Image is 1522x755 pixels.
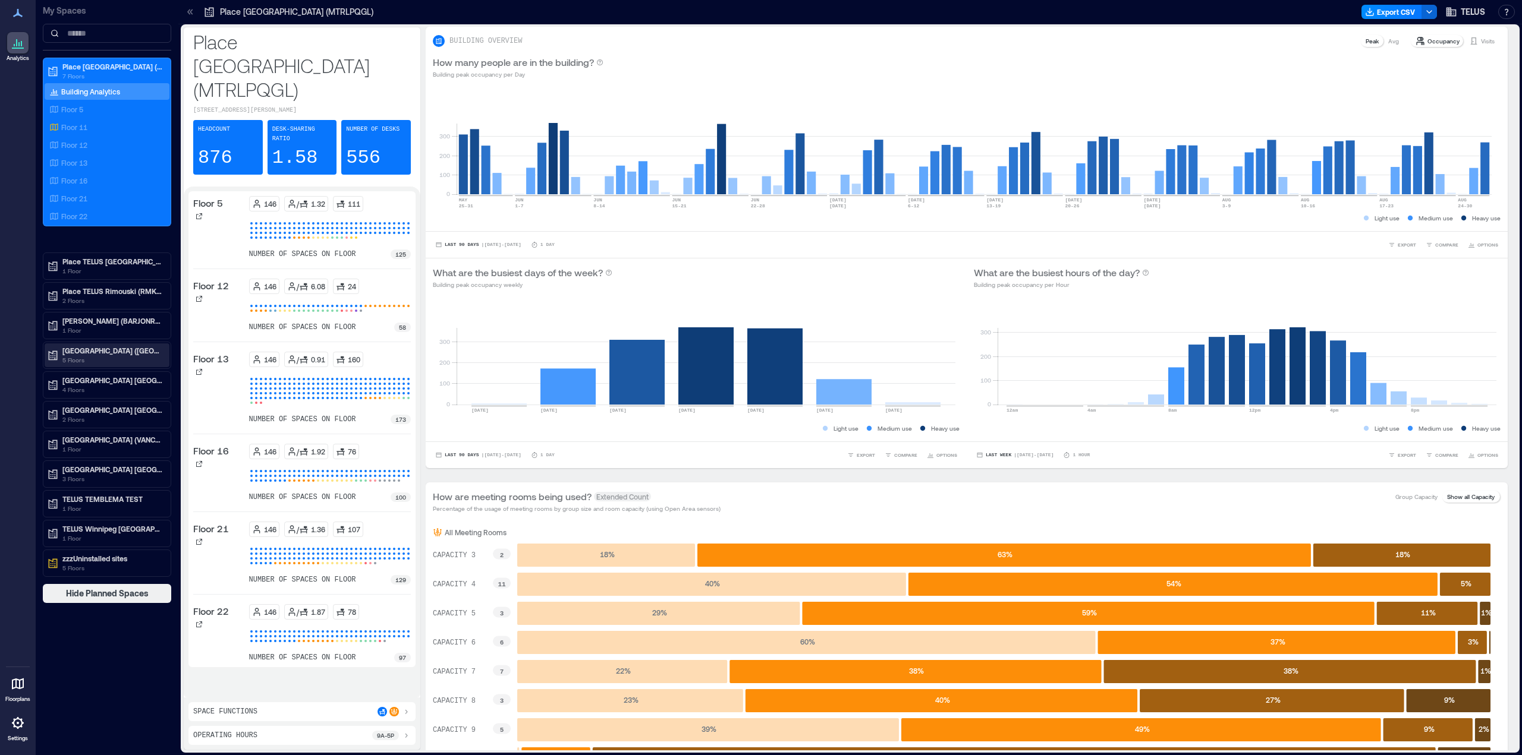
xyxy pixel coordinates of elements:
[1458,197,1467,203] text: AUG
[1398,241,1416,248] span: EXPORT
[1479,725,1489,733] text: 2 %
[348,607,356,617] p: 78
[62,435,162,444] p: [GEOGRAPHIC_DATA] (VANCBC01)
[193,279,229,293] p: Floor 12
[1477,451,1498,459] span: OPTIONS
[980,353,991,360] tspan: 200
[885,407,902,413] text: [DATE]
[1082,608,1097,617] text: 59 %
[1361,5,1422,19] button: Export CSV
[2,669,34,706] a: Floorplans
[297,607,299,617] p: /
[894,451,917,459] span: COMPARE
[1007,407,1018,413] text: 12am
[980,377,991,384] tspan: 100
[62,504,162,513] p: 1 Floor
[439,132,450,140] tspan: 300
[1266,696,1281,704] text: 27 %
[936,451,957,459] span: OPTIONS
[433,449,524,461] button: Last 90 Days |[DATE]-[DATE]
[5,696,30,703] p: Floorplans
[3,29,33,65] a: Analytics
[1222,203,1231,209] text: 3-9
[4,709,32,745] a: Settings
[348,525,360,534] p: 107
[311,282,325,291] p: 6.08
[61,211,87,221] p: Floor 22
[399,653,406,662] p: 97
[433,266,603,280] p: What are the busiest days of the week?
[62,563,162,573] p: 5 Floors
[61,87,120,96] p: Building Analytics
[377,731,394,740] p: 9a - 5p
[1442,2,1489,21] button: TELUS
[433,639,476,647] text: CAPACITY 6
[433,668,476,676] text: CAPACITY 7
[264,355,276,364] p: 146
[193,604,229,618] p: Floor 22
[600,550,615,558] text: 18 %
[346,125,400,134] p: Number of Desks
[198,146,232,170] p: 876
[878,424,912,433] p: Medium use
[540,407,558,413] text: [DATE]
[433,551,476,560] text: CAPACITY 3
[395,575,406,585] p: 129
[399,323,406,332] p: 58
[264,607,276,617] p: 146
[540,241,555,248] p: 1 Day
[1144,203,1161,209] text: [DATE]
[61,105,83,114] p: Floor 5
[857,451,875,459] span: EXPORT
[1065,203,1079,209] text: 20-26
[61,140,87,150] p: Floor 12
[62,554,162,563] p: zzzUninstalled sites
[43,584,171,603] button: Hide Planned Spaces
[593,197,602,203] text: JUN
[43,5,171,17] p: My Spaces
[800,637,815,646] text: 60 %
[1481,608,1492,617] text: 1 %
[62,465,162,474] p: [GEOGRAPHIC_DATA] [GEOGRAPHIC_DATA]
[1481,36,1495,46] p: Visits
[62,533,162,543] p: 1 Floor
[433,55,594,70] p: How many people are in the building?
[249,575,356,585] p: number of spaces on floor
[198,125,230,134] p: Headcount
[433,504,721,513] p: Percentage of the usage of meeting rooms by group size and room capacity (using Open Area sensors)
[439,152,450,159] tspan: 200
[998,550,1012,558] text: 63 %
[1366,36,1379,46] p: Peak
[974,266,1140,280] p: What are the busiest hours of the day?
[433,726,476,734] text: CAPACITY 9
[1386,239,1419,251] button: EXPORT
[395,492,406,502] p: 100
[193,731,257,740] p: Operating Hours
[264,282,276,291] p: 146
[1271,637,1285,646] text: 37 %
[249,249,356,259] p: number of spaces on floor
[62,266,162,276] p: 1 Floor
[62,71,162,81] p: 7 Floors
[446,190,450,197] tspan: 0
[459,203,473,209] text: 25-31
[433,489,592,504] p: How are meeting rooms being used?
[1386,449,1419,461] button: EXPORT
[433,609,476,618] text: CAPACITY 5
[515,197,524,203] text: JUN
[193,196,223,210] p: Floor 5
[1435,451,1458,459] span: COMPARE
[62,524,162,533] p: TELUS Winnipeg [GEOGRAPHIC_DATA] (WNPGMB55)
[264,447,276,456] p: 146
[193,707,257,716] p: Space Functions
[1419,213,1453,223] p: Medium use
[1444,696,1455,704] text: 9 %
[348,355,360,364] p: 160
[1419,424,1453,433] p: Medium use
[1395,492,1438,501] p: Group Capacity
[924,449,960,461] button: OPTIONS
[433,70,603,79] p: Building peak occupancy per Day
[816,407,834,413] text: [DATE]
[1330,407,1339,413] text: 4pm
[66,587,149,599] span: Hide Planned Spaces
